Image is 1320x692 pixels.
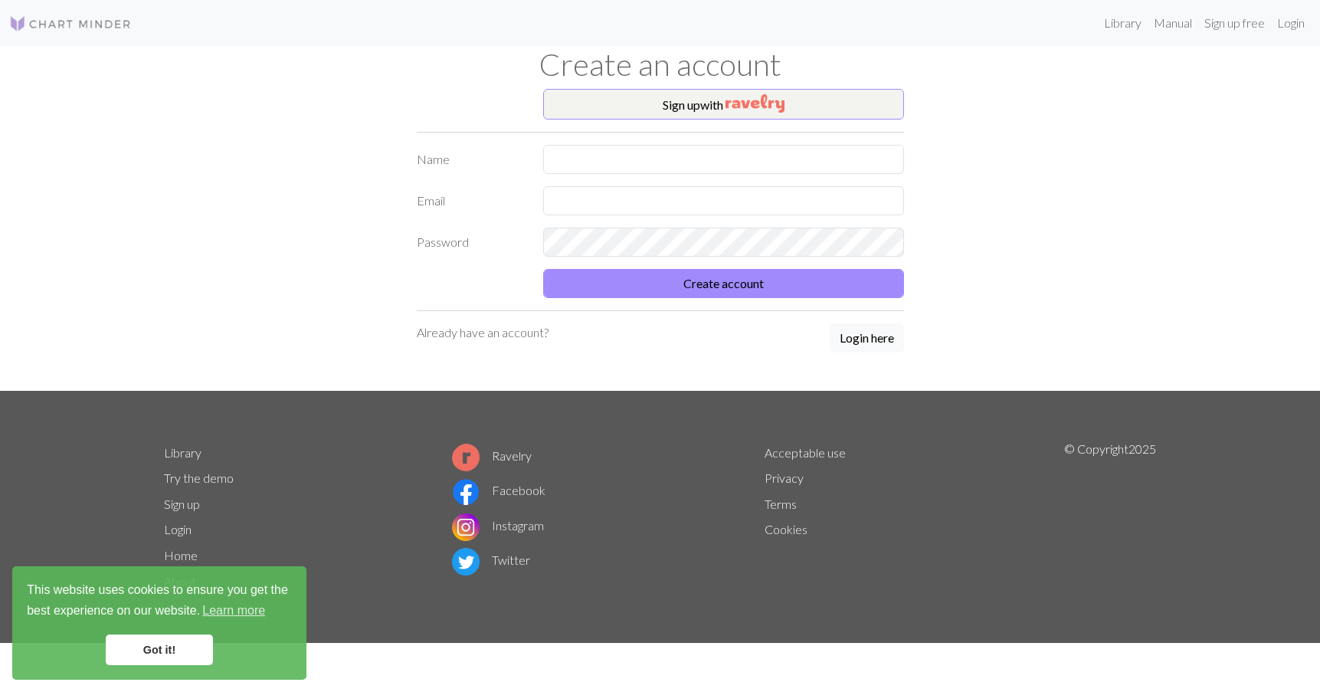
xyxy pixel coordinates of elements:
[452,553,530,567] a: Twitter
[543,269,904,298] button: Create account
[408,186,534,215] label: Email
[765,497,797,511] a: Terms
[12,566,306,680] div: cookieconsent
[164,522,192,536] a: Login
[452,548,480,576] img: Twitter logo
[417,323,549,342] p: Already have an account?
[830,323,904,353] button: Login here
[765,445,846,460] a: Acceptable use
[452,448,532,463] a: Ravelry
[452,513,480,541] img: Instagram logo
[9,15,132,33] img: Logo
[765,522,807,536] a: Cookies
[164,471,234,485] a: Try the demo
[164,497,200,511] a: Sign up
[106,635,213,665] a: dismiss cookie message
[726,94,784,113] img: Ravelry
[452,444,480,471] img: Ravelry logo
[452,518,544,533] a: Instagram
[164,445,201,460] a: Library
[200,599,267,622] a: learn more about cookies
[452,483,545,497] a: Facebook
[830,323,904,354] a: Login here
[1148,8,1198,38] a: Manual
[1064,440,1156,595] p: © Copyright 2025
[155,46,1166,83] h1: Create an account
[408,145,534,174] label: Name
[408,228,534,257] label: Password
[164,548,198,562] a: Home
[1198,8,1271,38] a: Sign up free
[27,581,292,622] span: This website uses cookies to ensure you get the best experience on our website.
[1098,8,1148,38] a: Library
[765,471,804,485] a: Privacy
[452,478,480,506] img: Facebook logo
[543,89,904,120] button: Sign upwith
[1271,8,1311,38] a: Login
